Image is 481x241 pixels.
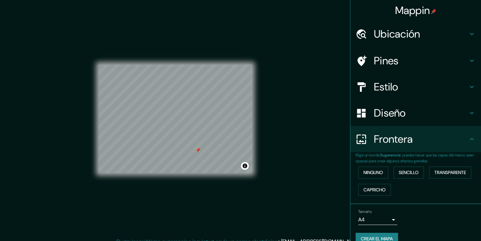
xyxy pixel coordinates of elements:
canvas: Mapa [99,65,252,173]
div: Ubicación [350,21,481,47]
font: Sencillo [399,169,419,177]
img: pin-icon.png [431,9,436,14]
h4: Estilo [374,80,468,93]
font: Ninguno [363,169,383,177]
div: A4 [358,215,397,225]
h4: Frontera [374,133,468,146]
font: Transparente [434,169,466,177]
div: Pines [350,48,481,74]
button: Transparente [429,167,471,179]
div: Diseño [350,100,481,126]
font: Mappin [395,4,430,17]
button: Capricho [358,184,391,196]
button: Sencillo [393,167,424,179]
font: Capricho [363,186,386,194]
h4: Ubicación [374,27,468,40]
button: Ninguno [358,167,388,179]
div: Estilo [350,74,481,100]
div: Frontera [350,126,481,152]
h4: Diseño [374,106,468,120]
label: Tamaño [358,209,372,215]
b: Sugerencia [380,153,401,158]
iframe: Help widget launcher [423,216,474,234]
button: Alternar atribución [241,162,249,170]
p: Elige un borde. : puedes hacer que las capas del marco sean opacas para crear algunos efectos gen... [356,152,481,164]
h4: Pines [374,54,468,67]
